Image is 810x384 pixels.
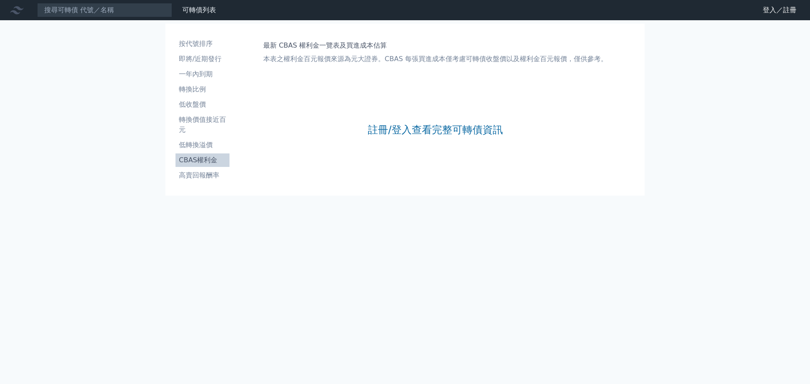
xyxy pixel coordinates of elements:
a: 即將/近期發行 [175,52,229,66]
a: 高賣回報酬率 [175,169,229,182]
a: 登入／註冊 [756,3,803,17]
li: 轉換比例 [175,84,229,94]
input: 搜尋可轉債 代號／名稱 [37,3,172,17]
li: 轉換價值接近百元 [175,115,229,135]
a: 註冊/登入查看完整可轉債資訊 [368,123,503,137]
li: 低轉換溢價 [175,140,229,150]
a: 轉換價值接近百元 [175,113,229,137]
li: 即將/近期發行 [175,54,229,64]
li: 按代號排序 [175,39,229,49]
li: 一年內到期 [175,69,229,79]
a: 可轉債列表 [182,6,216,14]
a: 低轉換溢價 [175,138,229,152]
a: 一年內到期 [175,67,229,81]
a: 低收盤價 [175,98,229,111]
a: 按代號排序 [175,37,229,51]
h1: 最新 CBAS 權利金一覽表及買進成本估算 [263,40,607,51]
li: 高賣回報酬率 [175,170,229,180]
p: 本表之權利金百元報價來源為元大證券。CBAS 每張買進成本僅考慮可轉債收盤價以及權利金百元報價，僅供參考。 [263,54,607,64]
li: CBAS權利金 [175,155,229,165]
a: 轉換比例 [175,83,229,96]
a: CBAS權利金 [175,153,229,167]
li: 低收盤價 [175,99,229,110]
